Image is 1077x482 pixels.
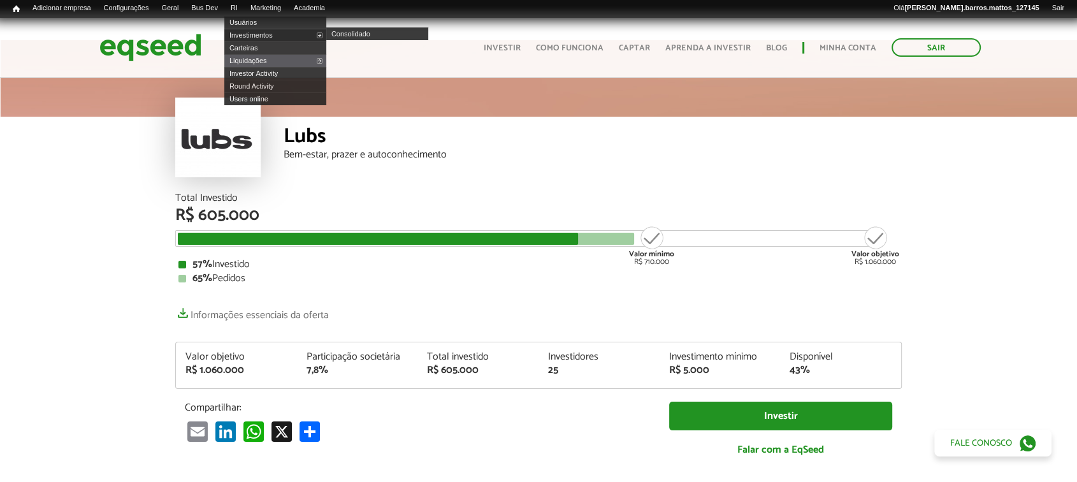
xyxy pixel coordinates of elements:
[887,3,1045,13] a: Olá[PERSON_NAME].barros.mattos_127145
[269,420,294,441] a: X
[224,16,326,29] a: Usuários
[155,3,185,13] a: Geral
[766,44,787,52] a: Blog
[99,31,201,64] img: EqSeed
[297,420,322,441] a: Compartilhar
[185,402,650,414] p: Compartilhar:
[175,303,329,321] a: Informações essenciais da oferta
[851,225,899,266] div: R$ 1.060.000
[244,3,287,13] a: Marketing
[185,3,224,13] a: Bus Dev
[669,365,771,376] div: R$ 5.000
[98,3,155,13] a: Configurações
[307,352,408,362] div: Participação societária
[287,3,331,13] a: Academia
[178,259,899,270] div: Investido
[427,352,529,362] div: Total investido
[484,44,521,52] a: Investir
[175,193,902,203] div: Total Investido
[548,352,650,362] div: Investidores
[307,365,408,376] div: 7,8%
[669,352,771,362] div: Investimento mínimo
[628,225,676,266] div: R$ 710.000
[224,3,244,13] a: RI
[536,44,604,52] a: Como funciona
[619,44,650,52] a: Captar
[284,150,902,160] div: Bem-estar, prazer e autoconhecimento
[851,248,899,260] strong: Valor objetivo
[26,3,98,13] a: Adicionar empresa
[669,437,892,463] a: Falar com a EqSeed
[629,248,674,260] strong: Valor mínimo
[185,352,287,362] div: Valor objetivo
[548,365,650,376] div: 25
[892,38,981,57] a: Sair
[790,352,892,362] div: Disponível
[178,274,899,284] div: Pedidos
[904,4,1039,11] strong: [PERSON_NAME].barros.mattos_127145
[934,430,1052,456] a: Fale conosco
[1045,3,1071,13] a: Sair
[665,44,751,52] a: Aprenda a investir
[284,126,902,150] div: Lubs
[213,420,238,441] a: LinkedIn
[669,402,892,430] a: Investir
[175,207,902,224] div: R$ 605.000
[241,420,266,441] a: WhatsApp
[185,420,210,441] a: Email
[192,270,212,287] strong: 65%
[427,365,529,376] div: R$ 605.000
[820,44,876,52] a: Minha conta
[185,365,287,376] div: R$ 1.060.000
[790,365,892,376] div: 43%
[192,256,212,273] strong: 57%
[6,3,26,15] a: Início
[13,4,20,13] span: Início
